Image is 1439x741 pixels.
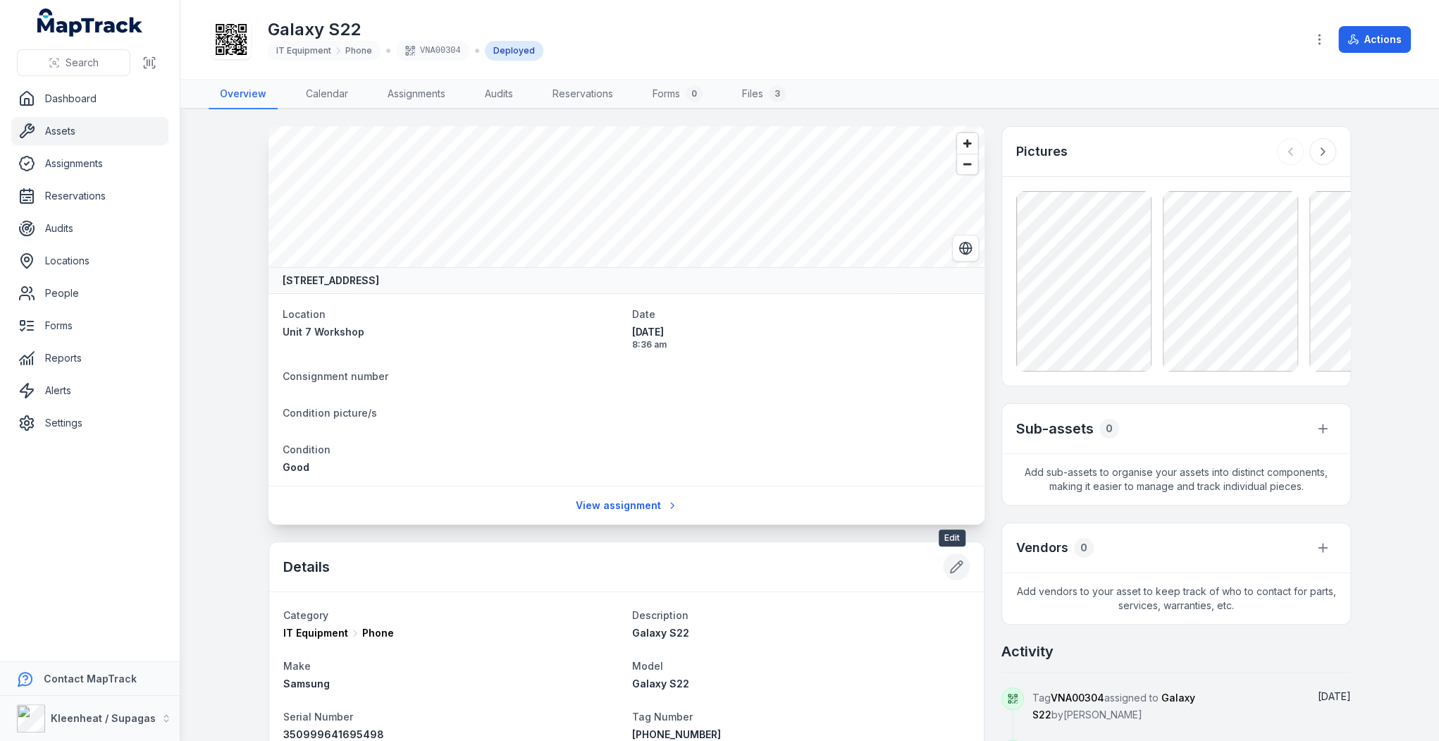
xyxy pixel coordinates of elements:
[283,557,330,577] h2: Details
[283,609,328,621] span: Category
[362,626,394,640] span: Phone
[632,325,970,350] time: 11/08/2025, 8:36:08 am
[283,728,384,740] span: 350999641695498
[276,45,331,56] span: IT Equipment
[295,80,359,109] a: Calendar
[11,214,168,243] a: Audits
[632,339,970,350] span: 8:36 am
[209,80,278,109] a: Overview
[37,8,143,37] a: MapTrack
[632,711,693,723] span: Tag Number
[474,80,524,109] a: Audits
[1002,573,1350,624] span: Add vendors to your asset to keep track of who to contact for parts, services, warranties, etc.
[485,41,543,61] div: Deployed
[11,409,168,437] a: Settings
[11,149,168,178] a: Assignments
[283,626,348,640] span: IT Equipment
[567,492,687,519] a: View assignment
[952,235,979,262] button: Switch to Satellite View
[283,461,309,473] span: Good
[1002,454,1350,505] span: Add sub-assets to organise your assets into distinct components, making it easier to manage and t...
[1099,419,1119,439] div: 0
[283,678,330,690] span: Samsung
[957,154,977,174] button: Zoom out
[1032,692,1195,721] span: Tag assigned to by [PERSON_NAME]
[541,80,624,109] a: Reservations
[283,711,353,723] span: Serial Number
[268,126,984,267] canvas: Map
[51,712,156,724] strong: Kleenheat / Supagas
[1051,692,1104,704] span: VNA00304
[11,117,168,145] a: Assets
[11,247,168,275] a: Locations
[632,308,655,320] span: Date
[686,85,703,102] div: 0
[1318,690,1351,702] span: [DATE]
[1016,419,1094,439] h2: Sub-assets
[769,85,786,102] div: 3
[11,279,168,307] a: People
[1016,142,1068,161] h3: Pictures
[632,678,689,690] span: Galaxy S22
[283,660,311,672] span: Make
[939,529,965,546] span: Edit
[1318,690,1351,702] time: 11/08/2025, 8:38:37 am
[11,182,168,210] a: Reservations
[17,49,130,76] button: Search
[376,80,457,109] a: Assignments
[283,274,379,288] strong: [STREET_ADDRESS]
[283,370,388,382] span: Consignment number
[66,56,99,70] span: Search
[632,660,663,672] span: Model
[283,326,364,338] span: Unit 7 Workshop
[44,673,137,685] strong: Contact MapTrack
[11,376,168,405] a: Alerts
[731,80,797,109] a: Files3
[957,133,977,154] button: Zoom in
[1016,538,1068,558] h3: Vendors
[11,85,168,113] a: Dashboard
[283,407,377,419] span: Condition picture/s
[345,45,372,56] span: Phone
[632,609,688,621] span: Description
[268,18,543,41] h1: Galaxy S22
[11,344,168,372] a: Reports
[283,443,331,455] span: Condition
[632,325,970,339] span: [DATE]
[632,627,689,639] span: Galaxy S22
[632,728,721,740] span: [PHONE_NUMBER]
[641,80,714,109] a: Forms0
[396,41,469,61] div: VNA00304
[1074,538,1094,558] div: 0
[283,308,326,320] span: Location
[283,325,621,339] a: Unit 7 Workshop
[1338,26,1411,53] button: Actions
[1001,642,1054,661] h2: Activity
[11,312,168,340] a: Forms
